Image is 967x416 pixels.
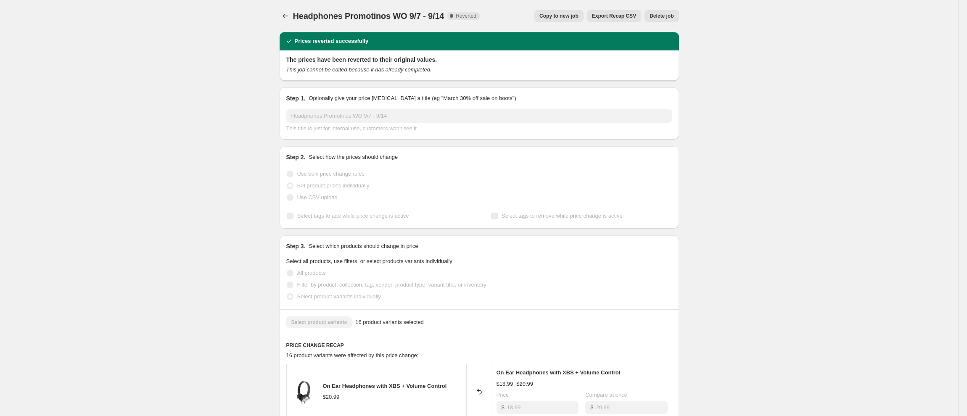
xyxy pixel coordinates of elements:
[286,242,306,250] h2: Step 3.
[286,66,432,73] i: This job cannot be edited because it has already completed.
[297,194,338,200] span: Use CSV upload
[309,242,418,250] p: Select which products should change in price
[286,94,306,103] h2: Step 1.
[297,293,381,300] span: Select product variants individually
[286,55,672,64] h2: The prices have been reverted to their original values.
[497,369,621,376] span: On Ear Headphones with XBS + Volume Control
[585,392,627,398] span: Compare at price
[293,11,444,21] span: Headphones Promotinos WO 9/7 - 9/14
[590,404,593,411] span: $
[497,380,513,388] div: $18.99
[309,94,516,103] p: Optionally give your price [MEDICAL_DATA] a title (eg "March 30% off sale on boots")
[534,10,584,22] button: Copy to new job
[297,213,409,219] span: Select tags to add while price change is active
[587,10,641,22] button: Export Recap CSV
[297,171,365,177] span: Use bulk price change rules
[323,383,447,389] span: On Ear Headphones with XBS + Volume Control
[280,10,291,22] button: Price change jobs
[286,153,306,161] h2: Step 2.
[297,282,486,288] span: Filter by product, collection, tag, vendor, product type, variant title, or inventory
[286,125,417,132] span: This title is just for internal use, customers won't see it
[645,10,679,22] button: Delete job
[323,393,340,401] div: $20.99
[355,318,424,326] span: 16 product variants selected
[291,379,316,404] img: 23-0091_HEA_shopPana_maincarousel_2048x2048_RP-HT227_80x.jpg
[286,258,452,264] span: Select all products, use filters, or select products variants individually
[286,109,672,123] input: 30% off holiday sale
[309,153,398,161] p: Select how the prices should change
[502,213,623,219] span: Select tags to remove while price change is active
[286,342,672,349] h6: PRICE CHANGE RECAP
[297,182,370,189] span: Set product prices individually
[456,13,476,19] span: Reverted
[650,13,674,19] span: Delete job
[539,13,579,19] span: Copy to new job
[295,37,369,45] h2: Prices reverted successfully
[592,13,636,19] span: Export Recap CSV
[286,352,419,358] span: 16 product variants were affected by this price change:
[497,392,509,398] span: Price
[502,404,505,411] span: $
[516,380,533,388] strike: $20.99
[297,270,326,276] span: All products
